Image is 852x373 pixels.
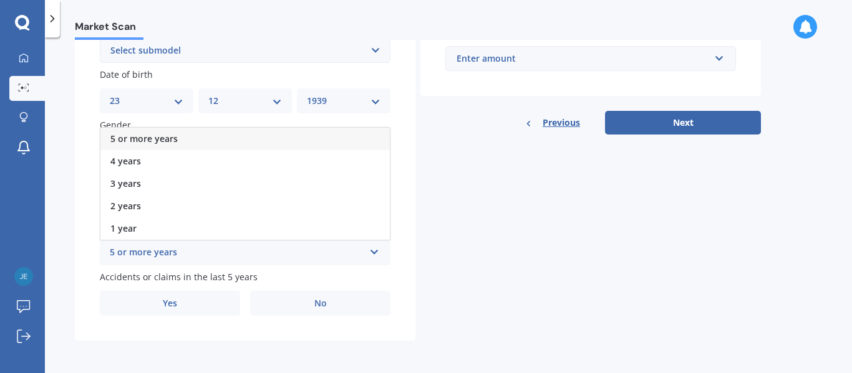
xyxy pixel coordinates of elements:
[110,133,178,144] span: 5 or more years
[605,111,761,135] button: Next
[314,298,327,309] span: No
[100,68,153,80] span: Date of birth
[110,222,137,234] span: 1 year
[100,120,131,131] span: Gender
[110,200,141,212] span: 2 years
[543,113,580,132] span: Previous
[163,298,177,309] span: Yes
[100,271,258,283] span: Accidents or claims in the last 5 years
[110,155,141,167] span: 4 years
[14,267,33,286] img: 7bfb11d0c50dcdb39026c3a495e38a8f
[457,52,710,65] div: Enter amount
[110,177,141,189] span: 3 years
[110,245,364,260] div: 5 or more years
[75,21,143,37] span: Market Scan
